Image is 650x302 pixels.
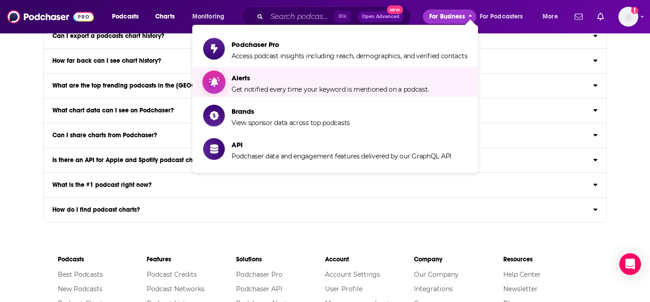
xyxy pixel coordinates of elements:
[147,285,204,293] a: Podcast Networks
[52,107,174,114] h3: What chart data can I see on Podchaser?
[106,9,150,24] button: open menu
[236,285,282,293] a: Podchaser API
[52,33,164,39] h3: Can I export a podcasts chart history?
[325,251,414,267] li: Account
[334,11,351,23] span: ⌘ K
[618,7,638,27] button: Show profile menu
[362,14,399,19] span: Open Advanced
[58,270,103,279] a: Best Podcasts
[387,5,403,14] span: New
[594,9,608,24] a: Show notifications dropdown
[52,132,157,139] h3: Can I share charts from Podchaser?
[52,207,140,213] h3: How do I find podcast charts?
[7,8,94,25] img: Podchaser - Follow, Share and Rate Podcasts
[155,10,175,23] span: Charts
[480,10,523,23] span: For Podcasters
[325,285,362,293] a: User Profile
[423,9,476,24] button: close menu
[536,9,569,24] button: open menu
[52,83,241,89] h3: What are the top trending podcasts in the [GEOGRAPHIC_DATA]?
[52,157,207,163] h3: Is there an API for Apple and Spotify podcast charts?
[58,285,102,293] a: New Podcasts
[232,74,429,82] span: Alerts
[149,9,180,24] a: Charts
[358,11,404,22] button: Open AdvancedNew
[232,107,350,116] span: Brands
[147,270,197,279] a: Podcast Credits
[619,253,641,275] div: Open Intercom Messenger
[232,140,451,149] span: API
[232,40,467,49] span: Podchaser Pro
[232,119,350,127] span: View sponsor data across top podcasts
[414,251,503,267] li: Company
[232,85,429,93] span: Get notified every time your keyword is mentioned on a podcast.
[251,6,420,27] div: Search podcasts, credits, & more...
[147,251,236,267] li: Features
[543,10,558,23] span: More
[618,7,638,27] img: User Profile
[503,285,538,293] a: Newsletter
[267,9,334,24] input: Search podcasts, credits, & more...
[414,285,453,293] a: Integrations
[192,10,224,23] span: Monitoring
[325,270,380,279] a: Account Settings
[236,270,283,279] a: Podchaser Pro
[232,152,451,160] span: Podchaser data and engagement features delivered by our GraphQL API
[186,9,236,24] button: open menu
[58,251,147,267] li: Podcasts
[618,7,638,27] span: Logged in as lizziehan
[631,7,638,14] svg: Add a profile image
[112,10,139,23] span: Podcasts
[571,9,586,24] a: Show notifications dropdown
[232,52,467,60] span: Access podcast insights including reach, demographics, and verified contacts
[429,10,465,23] span: For Business
[52,182,152,188] h3: What is the #1 podcast right now?
[52,58,161,64] h3: How far back can I see chart history?
[414,270,459,279] a: Our Company
[503,270,541,279] a: Help Center
[474,9,536,24] button: open menu
[236,251,325,267] li: Solutions
[503,251,592,267] li: Resources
